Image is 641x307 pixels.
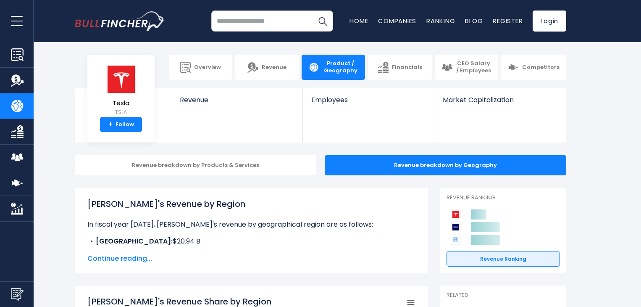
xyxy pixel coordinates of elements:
b: Other Countries: [96,246,153,256]
a: +Follow [100,117,142,132]
a: Register [493,16,523,25]
img: General Motors Company competitors logo [451,235,461,245]
span: Competitors [522,64,560,71]
a: Product / Geography [302,55,365,80]
a: Home [349,16,368,25]
a: Ranking [426,16,455,25]
img: bullfincher logo [75,11,165,31]
p: Revenue Ranking [447,194,560,201]
a: Financials [368,55,431,80]
small: TSLA [106,109,136,116]
div: Revenue breakdown by Products & Services [75,155,316,175]
p: Related [447,292,560,299]
a: Companies [378,16,416,25]
span: CEO Salary / Employees [456,60,491,74]
a: Login [533,11,566,32]
a: Revenue [235,55,299,80]
a: Revenue [171,88,303,118]
a: Blog [465,16,483,25]
a: CEO Salary / Employees [435,55,498,80]
span: Revenue [262,64,286,71]
p: In fiscal year [DATE], [PERSON_NAME]'s revenue by geographical region are as follows: [87,220,415,230]
strong: + [108,121,113,128]
span: Overview [194,64,221,71]
span: Market Capitalization [443,96,557,104]
span: Employees [311,96,425,104]
a: Revenue Ranking [447,251,560,267]
a: Market Capitalization [434,88,565,118]
a: Tesla TSLA [106,65,136,117]
button: Search [312,11,333,32]
a: Overview [169,55,232,80]
span: Continue reading... [87,254,415,264]
li: $29.02 B [87,246,415,257]
b: [GEOGRAPHIC_DATA]: [96,236,173,246]
img: Tesla competitors logo [451,209,461,220]
span: Tesla [106,100,136,107]
img: Ford Motor Company competitors logo [451,222,461,232]
a: Employees [303,88,433,118]
span: Revenue [180,96,294,104]
a: Go to homepage [75,11,165,31]
div: Revenue breakdown by Geography [325,155,566,175]
h1: [PERSON_NAME]'s Revenue by Region [87,198,415,210]
a: Competitors [501,55,566,80]
span: Product / Geography [323,60,358,74]
li: $20.94 B [87,236,415,246]
span: Financials [392,64,422,71]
